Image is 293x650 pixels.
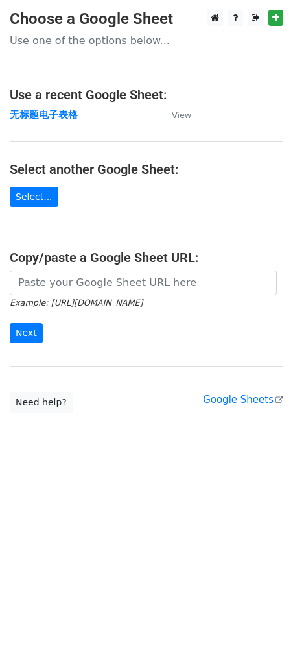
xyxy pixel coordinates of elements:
[10,187,58,207] a: Select...
[10,162,283,177] h4: Select another Google Sheet:
[10,392,73,413] a: Need help?
[10,323,43,343] input: Next
[10,271,277,295] input: Paste your Google Sheet URL here
[10,34,283,47] p: Use one of the options below...
[10,109,78,121] a: 无标题电子表格
[172,110,191,120] small: View
[10,87,283,102] h4: Use a recent Google Sheet:
[159,109,191,121] a: View
[10,250,283,265] h4: Copy/paste a Google Sheet URL:
[203,394,283,405] a: Google Sheets
[10,298,143,307] small: Example: [URL][DOMAIN_NAME]
[10,10,283,29] h3: Choose a Google Sheet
